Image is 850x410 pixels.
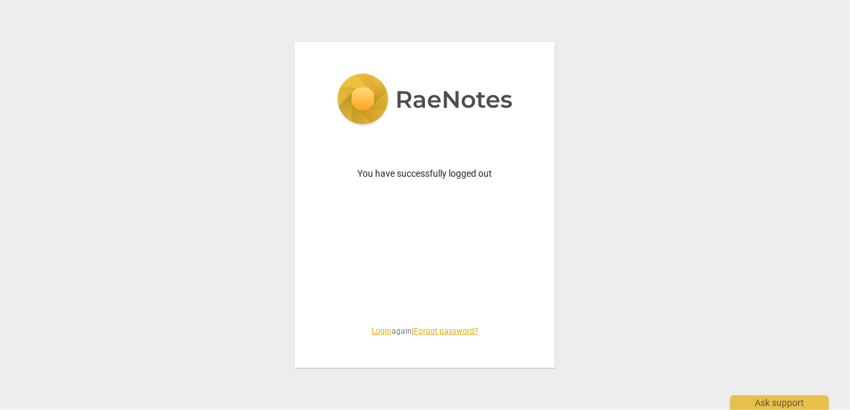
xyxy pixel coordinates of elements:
a: Forgot password? [414,327,478,336]
span: again | [326,326,524,337]
div: Ask support [730,396,829,410]
a: Login [372,327,391,336]
img: 5ac2273c67554f335776073100b6d88f.svg [337,74,513,127]
p: You have successfully logged out [326,167,524,181]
